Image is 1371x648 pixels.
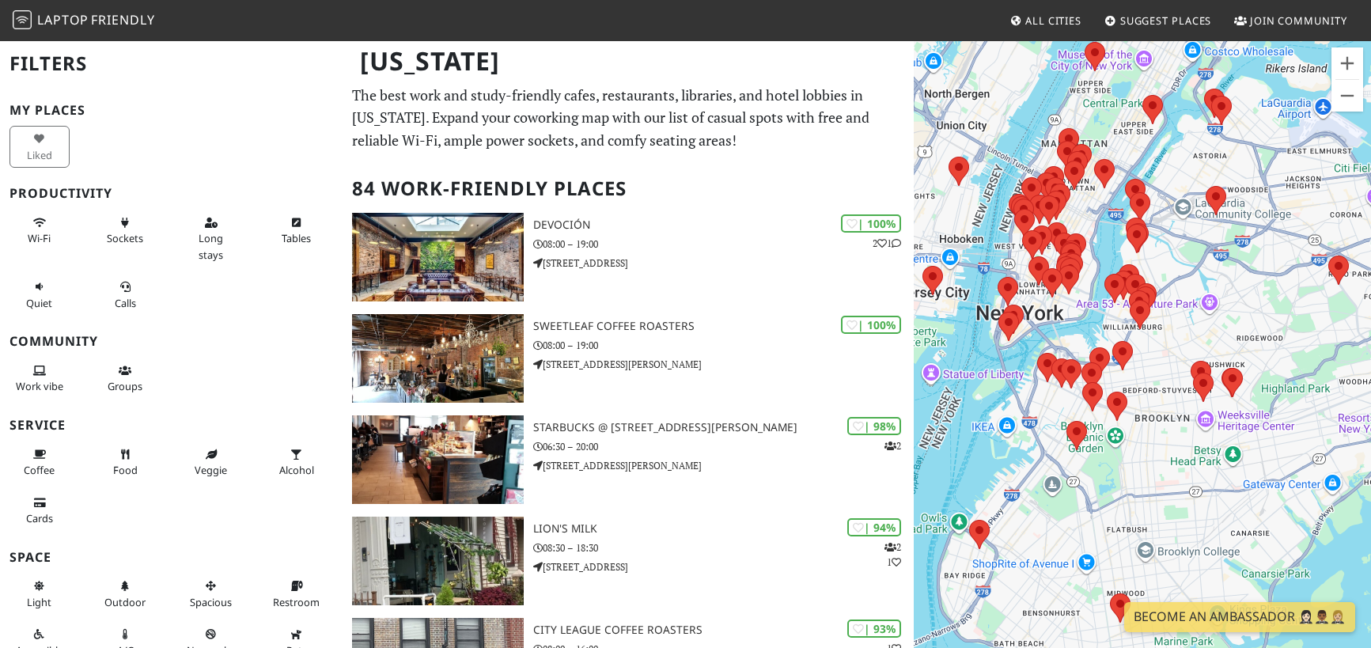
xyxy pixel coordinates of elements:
h1: [US_STATE] [347,40,911,83]
span: Join Community [1250,13,1347,28]
h3: Productivity [9,186,333,201]
button: Restroom [267,573,327,615]
h2: Filters [9,40,333,88]
p: [STREET_ADDRESS][PERSON_NAME] [533,458,914,473]
span: Food [113,463,138,477]
span: Outdoor area [104,595,146,609]
p: 08:00 – 19:00 [533,338,914,353]
div: | 94% [847,518,901,536]
a: Suggest Places [1098,6,1218,35]
button: Veggie [181,441,241,483]
h3: My Places [9,103,333,118]
h3: Lion's Milk [533,522,914,536]
span: Stable Wi-Fi [28,231,51,245]
button: Coffee [9,441,70,483]
button: Groups [95,358,155,400]
p: The best work and study-friendly cafes, restaurants, libraries, and hotel lobbies in [US_STATE]. ... [352,84,904,152]
p: 08:00 – 19:00 [533,237,914,252]
img: Starbucks @ 815 Hutchinson Riv Pkwy [352,415,524,504]
span: Laptop [37,11,89,28]
button: Light [9,573,70,615]
a: Join Community [1228,6,1354,35]
button: Tables [267,210,327,252]
button: Zoom out [1331,80,1363,112]
button: Long stays [181,210,241,267]
span: Group tables [108,379,142,393]
a: Devoción | 100% 21 Devoción 08:00 – 19:00 [STREET_ADDRESS] [343,213,914,301]
img: Sweetleaf Coffee Roasters [352,314,524,403]
h3: Sweetleaf Coffee Roasters [533,320,914,333]
a: Starbucks @ 815 Hutchinson Riv Pkwy | 98% 2 Starbucks @ [STREET_ADDRESS][PERSON_NAME] 06:30 – 20:... [343,415,914,504]
button: Outdoor [95,573,155,615]
h3: Space [9,550,333,565]
span: Power sockets [107,231,143,245]
div: | 93% [847,620,901,638]
button: Food [95,441,155,483]
h2: 84 Work-Friendly Places [352,165,904,213]
h3: City League Coffee Roasters [533,623,914,637]
img: Devoción [352,213,524,301]
p: 2 [884,438,901,453]
span: Credit cards [26,511,53,525]
span: Spacious [190,595,232,609]
button: Work vibe [9,358,70,400]
a: All Cities [1003,6,1088,35]
p: 2 1 [884,540,901,570]
h3: Starbucks @ [STREET_ADDRESS][PERSON_NAME] [533,421,914,434]
span: Coffee [24,463,55,477]
button: Sockets [95,210,155,252]
h3: Service [9,418,333,433]
span: Natural light [27,595,51,609]
div: | 100% [841,316,901,334]
p: 08:30 – 18:30 [533,540,914,555]
button: Wi-Fi [9,210,70,252]
span: Suggest Places [1120,13,1212,28]
p: 06:30 – 20:00 [533,439,914,454]
img: Lion's Milk [352,517,524,605]
span: Video/audio calls [115,296,136,310]
h3: Community [9,334,333,349]
a: Sweetleaf Coffee Roasters | 100% Sweetleaf Coffee Roasters 08:00 – 19:00 [STREET_ADDRESS][PERSON_... [343,314,914,403]
button: Quiet [9,274,70,316]
p: 2 1 [873,236,901,251]
button: Zoom in [1331,47,1363,79]
a: LaptopFriendly LaptopFriendly [13,7,155,35]
a: Become an Ambassador 🤵🏻‍♀️🤵🏾‍♂️🤵🏼‍♀️ [1124,602,1355,632]
span: Work-friendly tables [282,231,311,245]
p: [STREET_ADDRESS] [533,559,914,574]
button: Cards [9,490,70,532]
span: People working [16,379,63,393]
p: [STREET_ADDRESS][PERSON_NAME] [533,357,914,372]
span: Quiet [26,296,52,310]
h3: Devoción [533,218,914,232]
span: Friendly [91,11,154,28]
button: Spacious [181,573,241,615]
div: | 98% [847,417,901,435]
span: All Cities [1025,13,1081,28]
a: Lion's Milk | 94% 21 Lion's Milk 08:30 – 18:30 [STREET_ADDRESS] [343,517,914,605]
span: Veggie [195,463,227,477]
div: | 100% [841,214,901,233]
img: LaptopFriendly [13,10,32,29]
span: Restroom [273,595,320,609]
button: Calls [95,274,155,316]
span: Long stays [199,231,223,261]
span: Alcohol [279,463,314,477]
button: Alcohol [267,441,327,483]
p: [STREET_ADDRESS] [533,256,914,271]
